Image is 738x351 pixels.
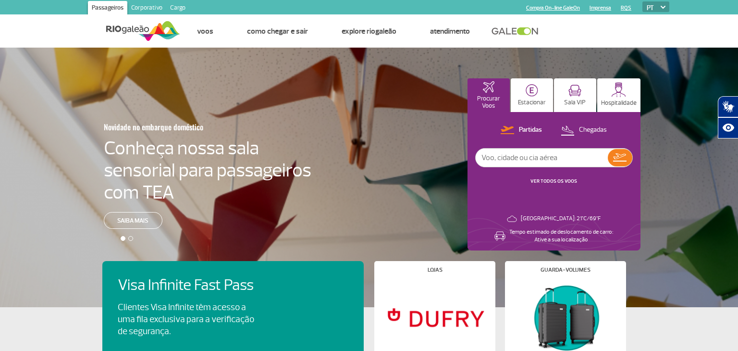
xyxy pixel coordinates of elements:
img: vipRoom.svg [568,85,581,97]
button: Chegadas [558,124,610,137]
button: Hospitalidade [597,78,640,112]
p: Chegadas [579,125,607,135]
h4: Guarda-volumes [541,267,590,273]
a: Como chegar e sair [247,26,308,36]
p: Clientes Visa Infinite têm acesso a uma fila exclusiva para a verificação de segurança. [118,301,254,338]
input: Voo, cidade ou cia aérea [476,149,608,167]
a: RQS [621,5,631,11]
button: Partidas [498,124,545,137]
img: carParkingHome.svg [526,84,538,97]
a: Cargo [166,1,189,16]
a: Imprensa [590,5,611,11]
a: Voos [197,26,213,36]
p: Partidas [519,125,542,135]
p: Tempo estimado de deslocamento de carro: Ative a sua localização [509,228,613,244]
p: Estacionar [518,99,546,106]
p: Sala VIP [564,99,586,106]
p: Hospitalidade [601,100,637,107]
h4: Visa Infinite Fast Pass [118,276,271,294]
button: Estacionar [511,78,553,112]
a: Saiba mais [104,212,162,229]
a: Visa Infinite Fast PassClientes Visa Infinite têm acesso a uma fila exclusiva para a verificação ... [118,276,348,338]
h4: Conheça nossa sala sensorial para passageiros com TEA [104,137,311,203]
a: VER TODOS OS VOOS [530,178,577,184]
a: Explore RIOgaleão [342,26,396,36]
button: Abrir tradutor de língua de sinais. [718,96,738,117]
img: airplaneHomeActive.svg [483,81,494,93]
a: Atendimento [430,26,470,36]
div: Plugin de acessibilidade da Hand Talk. [718,96,738,138]
p: Procurar Voos [472,95,505,110]
p: [GEOGRAPHIC_DATA]: 21°C/69°F [521,215,601,223]
button: Sala VIP [554,78,596,112]
a: Corporativo [127,1,166,16]
a: Passageiros [88,1,127,16]
h4: Lojas [428,267,443,273]
a: Compra On-line GaleOn [526,5,580,11]
button: VER TODOS OS VOOS [528,177,580,185]
h3: Novidade no embarque doméstico [104,117,264,137]
button: Abrir recursos assistivos. [718,117,738,138]
button: Procurar Voos [467,78,510,112]
img: hospitality.svg [611,82,626,97]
